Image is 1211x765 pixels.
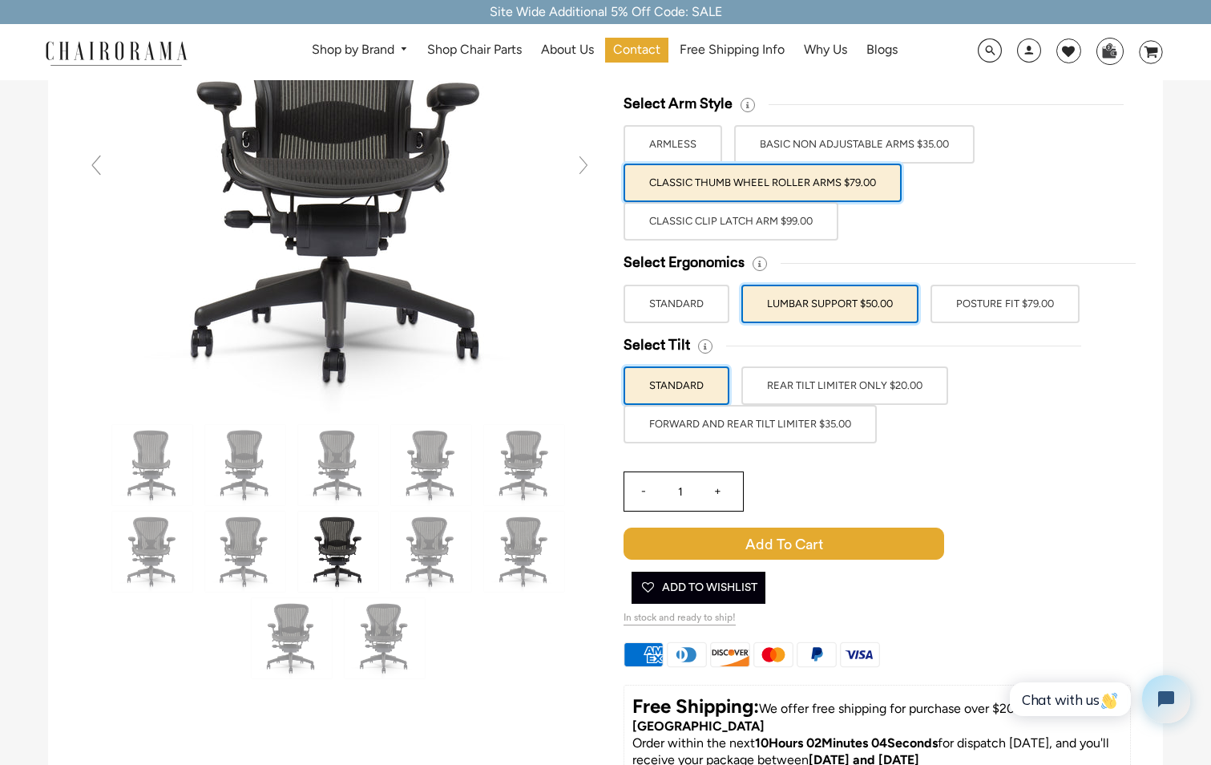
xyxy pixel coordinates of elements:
img: Herman Miller Classic Aeron Chair | Black | Size C - chairorama [298,425,378,505]
label: Classic Thumb Wheel Roller Arms $79.00 [624,164,902,202]
span: Blogs [866,42,898,59]
span: Select Arm Style [624,95,733,113]
a: Shop by Brand [304,38,417,63]
a: Shop Chair Parts [419,38,530,63]
img: chairorama [36,38,196,67]
span: Add to Cart [624,528,944,560]
span: Contact [613,42,660,59]
iframe: Tidio Chat [992,662,1204,737]
img: Herman Miller Classic Aeron Chair | Black | Size C - chairorama [112,425,192,505]
span: Select Tilt [624,336,690,354]
span: 10Hours 02Minutes 04Seconds [755,735,938,751]
span: About Us [541,42,594,59]
button: Add To Wishlist [632,572,765,604]
a: About Us [533,38,602,63]
img: Herman Miller Classic Aeron Chair | Black | Size C - chairorama [345,598,425,678]
a: Free Shipping Info [672,38,793,63]
span: Select Ergonomics [624,253,745,272]
img: Herman Miller Classic Aeron Chair | Black | Size C - chairorama [391,512,471,592]
input: + [698,472,737,511]
img: Herman Miller Classic Aeron Chair | Black | Size C - chairorama [391,425,471,505]
img: Herman Miller Classic Aeron Chair | Black | Size C - chairorama [484,425,564,505]
span: We offer free shipping for purchase over $200 [759,701,1023,716]
img: Herman Miller Classic Aeron Chair | Black | Size C - chairorama [205,425,285,505]
img: Herman Miller Classic Aeron Chair | Black | Size C - chairorama [252,598,332,678]
img: Herman Miller Classic Aeron Chair | Black | Size C - chairorama [298,512,378,592]
label: ARMLESS [624,125,722,164]
label: BASIC NON ADJUSTABLE ARMS $35.00 [734,125,975,164]
span: In stock and ready to ship! [624,612,736,625]
img: Herman Miller Classic Aeron Chair | Black | Size C - chairorama [484,512,564,592]
label: FORWARD AND REAR TILT LIMITER $35.00 [624,405,877,443]
label: STANDARD [624,285,729,323]
strong: [GEOGRAPHIC_DATA] [632,718,765,734]
label: Classic Clip Latch Arm $99.00 [624,202,838,241]
a: Blogs [858,38,906,63]
a: Why Us [796,38,855,63]
img: Herman Miller Classic Aeron Chair | Black | Size C - chairorama [112,512,192,592]
span: Free Shipping Info [680,42,785,59]
p: to [632,694,1122,735]
img: WhatsApp_Image_2024-07-12_at_16.23.01.webp [1097,38,1122,63]
span: Shop Chair Parts [427,42,522,59]
label: LUMBAR SUPPORT $50.00 [741,285,918,323]
input: - [624,472,663,511]
strong: Free Shipping: [632,694,759,718]
button: Add to Cart [624,528,979,560]
label: STANDARD [624,366,729,405]
label: POSTURE FIT $79.00 [930,285,1080,323]
nav: DesktopNavigation [264,38,944,67]
label: REAR TILT LIMITER ONLY $20.00 [741,366,948,405]
span: Add To Wishlist [640,572,757,604]
img: Herman Miller Classic Aeron Chair | Black | Size C - chairorama [205,512,285,592]
a: Contact [605,38,668,63]
span: Why Us [804,42,847,59]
